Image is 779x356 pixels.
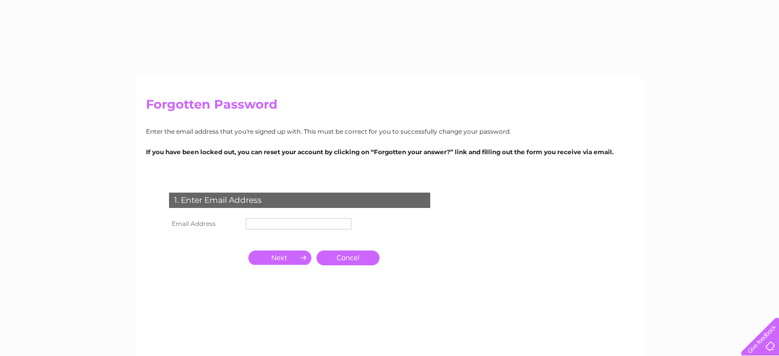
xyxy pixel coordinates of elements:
[169,193,430,208] div: 1. Enter Email Address
[146,127,634,136] p: Enter the email address that you're signed up with. This must be correct for you to successfully ...
[339,220,347,228] img: npw-badge-icon-locked.svg
[146,97,634,117] h2: Forgotten Password
[317,250,380,265] a: Cancel
[166,216,243,232] th: Email Address
[146,147,634,157] p: If you have been locked out, you can reset your account by clicking on “Forgotten your answer?” l...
